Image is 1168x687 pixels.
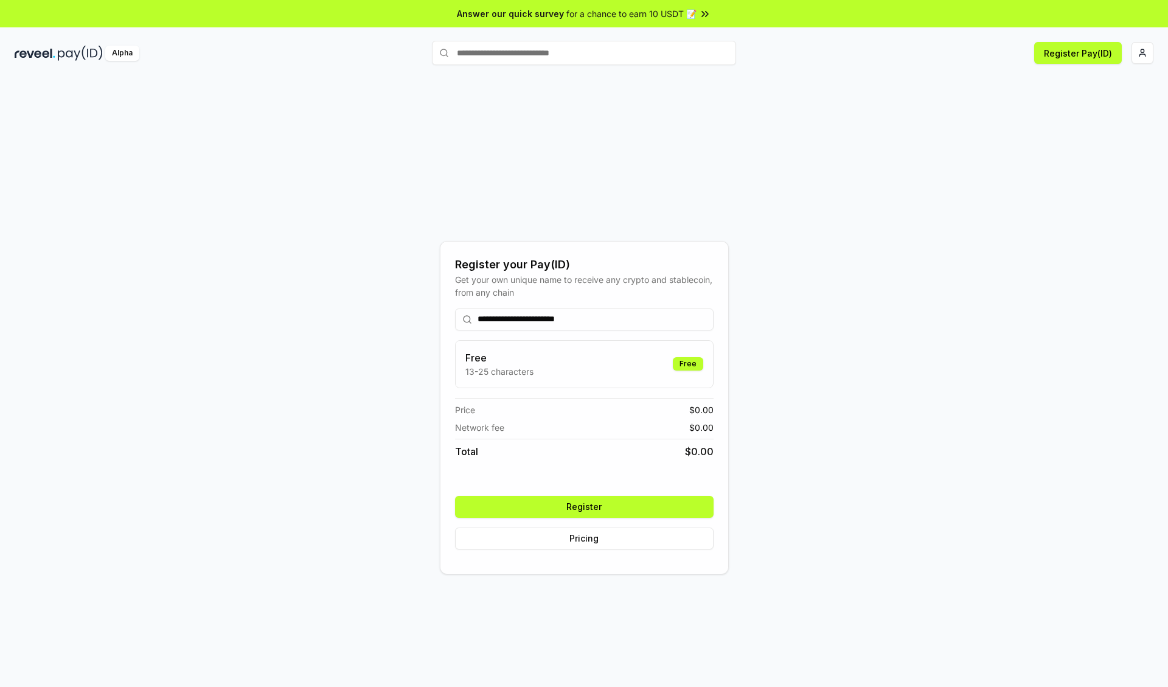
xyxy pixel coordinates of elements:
[673,357,703,371] div: Free
[455,496,714,518] button: Register
[685,444,714,459] span: $ 0.00
[689,403,714,416] span: $ 0.00
[1034,42,1122,64] button: Register Pay(ID)
[465,350,534,365] h3: Free
[105,46,139,61] div: Alpha
[455,256,714,273] div: Register your Pay(ID)
[566,7,697,20] span: for a chance to earn 10 USDT 📝
[457,7,564,20] span: Answer our quick survey
[465,365,534,378] p: 13-25 characters
[455,444,478,459] span: Total
[58,46,103,61] img: pay_id
[455,528,714,549] button: Pricing
[15,46,55,61] img: reveel_dark
[455,403,475,416] span: Price
[455,273,714,299] div: Get your own unique name to receive any crypto and stablecoin, from any chain
[455,421,504,434] span: Network fee
[689,421,714,434] span: $ 0.00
